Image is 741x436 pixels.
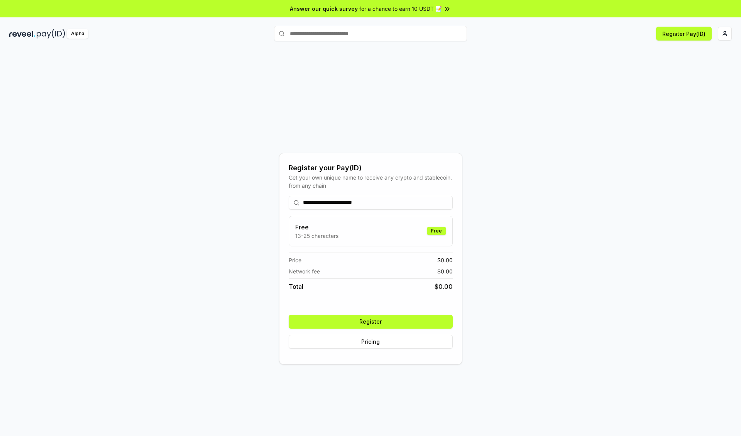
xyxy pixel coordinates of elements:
[656,27,712,41] button: Register Pay(ID)
[37,29,65,39] img: pay_id
[289,163,453,173] div: Register your Pay(ID)
[289,256,301,264] span: Price
[435,282,453,291] span: $ 0.00
[290,5,358,13] span: Answer our quick survey
[289,335,453,349] button: Pricing
[359,5,442,13] span: for a chance to earn 10 USDT 📝
[295,222,338,232] h3: Free
[295,232,338,240] p: 13-25 characters
[67,29,88,39] div: Alpha
[289,173,453,190] div: Get your own unique name to receive any crypto and stablecoin, from any chain
[289,282,303,291] span: Total
[9,29,35,39] img: reveel_dark
[289,267,320,275] span: Network fee
[427,227,446,235] div: Free
[437,256,453,264] span: $ 0.00
[289,315,453,329] button: Register
[437,267,453,275] span: $ 0.00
